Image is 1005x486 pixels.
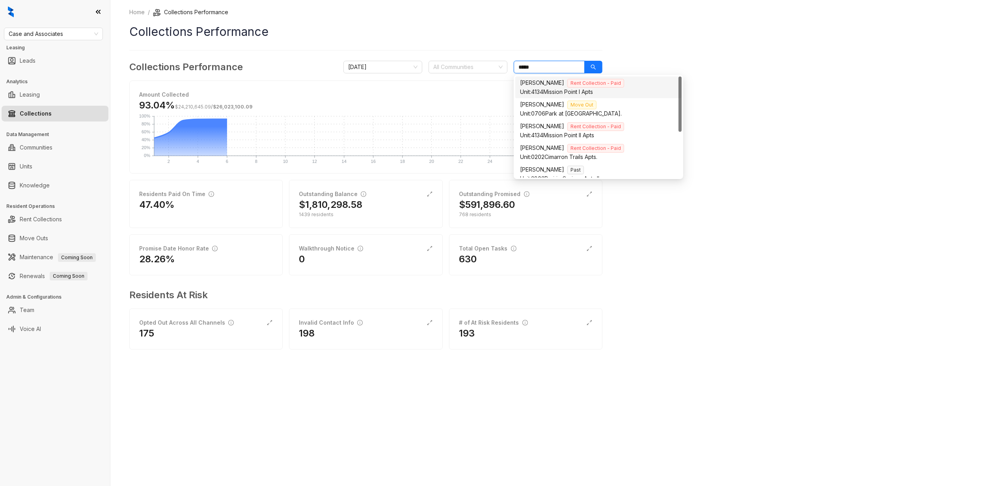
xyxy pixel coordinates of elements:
h2: 198 [299,327,315,340]
h3: Leasing [6,44,110,51]
li: / [148,8,150,17]
h3: Collections Performance [129,60,243,74]
text: 20 [429,159,434,164]
h2: 175 [139,327,154,340]
text: 14 [342,159,347,164]
a: Communities [20,140,52,155]
span: [PERSON_NAME] [520,123,564,129]
h3: Resident Operations [6,203,110,210]
a: Knowledge [20,178,50,193]
span: Unit: 0202 [520,153,544,160]
h3: Analytics [6,78,110,85]
span: Unit: 4134 [520,88,543,95]
div: Opted Out Across All Channels [139,318,234,327]
li: Units [2,159,108,174]
text: 80% [142,121,150,126]
span: info-circle [228,320,234,325]
div: # of At Risk Residents [459,318,528,327]
span: expand-alt [586,191,593,197]
a: RenewalsComing Soon [20,268,88,284]
text: 6 [226,159,228,164]
li: Maintenance [2,249,108,265]
li: Rent Collections [2,211,108,227]
a: Collections [20,106,52,121]
span: Rent Collection - Paid [567,122,624,131]
span: Move Out [567,101,597,109]
text: 12 [312,159,317,164]
text: 10 [283,159,288,164]
a: Leasing [20,87,40,103]
h2: 193 [459,327,475,340]
h2: 0 [299,253,305,265]
span: info-circle [524,191,530,197]
text: 0% [144,153,150,158]
text: 8 [255,159,257,164]
span: [PERSON_NAME] [520,144,564,151]
div: Walkthrough Notice [299,244,363,253]
span: Mission Point II Apts [543,132,594,138]
div: 1439 residents [299,211,433,218]
div: Outstanding Promised [459,190,530,198]
span: Park at [GEOGRAPHIC_DATA]. [545,110,622,117]
text: 2 [168,159,170,164]
span: Coming Soon [58,253,96,262]
span: expand-alt [267,320,273,326]
strong: Amount Collected [139,91,189,98]
span: expand-alt [586,245,593,252]
h2: $1,810,298.58 [299,198,362,211]
text: 18 [400,159,405,164]
h2: 28.26% [139,253,175,265]
h2: $591,896.60 [459,198,515,211]
img: logo [8,6,14,17]
div: Invalid Contact Info [299,318,363,327]
text: 100% [139,114,150,118]
span: info-circle [209,191,214,197]
span: Case and Associates [9,28,98,40]
span: Rent Collection - Paid [567,79,624,88]
h2: 47.40% [139,198,175,211]
h3: 93.04% [139,99,252,112]
span: [PERSON_NAME] [520,166,564,173]
span: Rent Collection - Paid [567,144,624,153]
span: Mission Point I Apts [543,88,593,95]
span: October 2025 [348,61,418,73]
span: search [591,64,596,70]
h3: Residents At Risk [129,288,596,302]
span: info-circle [358,246,363,251]
span: [PERSON_NAME] [520,101,564,108]
li: Communities [2,140,108,155]
div: Promise Date Honor Rate [139,244,218,253]
text: 40% [142,137,150,142]
span: expand-alt [427,191,433,197]
span: Unit: 3803 [520,175,544,182]
div: Total Open Tasks [459,244,516,253]
text: 60% [142,129,150,134]
span: expand-alt [586,320,593,326]
h2: 630 [459,253,477,265]
span: info-circle [361,191,366,197]
li: Leasing [2,87,108,103]
h3: Admin & Configurations [6,293,110,301]
span: info-circle [357,320,363,325]
span: Prairie Springs Apts II [544,175,599,182]
span: $24,210,645.09 [175,104,211,110]
span: Cimarron Trails Apts. [544,153,597,160]
span: info-circle [511,246,516,251]
text: 24 [488,159,492,164]
div: Residents Paid On Time [139,190,214,198]
text: 4 [197,159,199,164]
h3: Data Management [6,131,110,138]
h1: Collections Performance [129,23,602,41]
span: Coming Soon [50,272,88,280]
a: Leads [20,53,35,69]
text: 20% [142,145,150,150]
li: Knowledge [2,178,108,193]
a: Home [128,8,146,17]
span: Past [567,166,584,174]
a: Move Outs [20,230,48,246]
text: 22 [459,159,463,164]
span: / [175,104,252,110]
a: Team [20,302,34,318]
li: Collections [2,106,108,121]
span: [PERSON_NAME] [520,79,564,86]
